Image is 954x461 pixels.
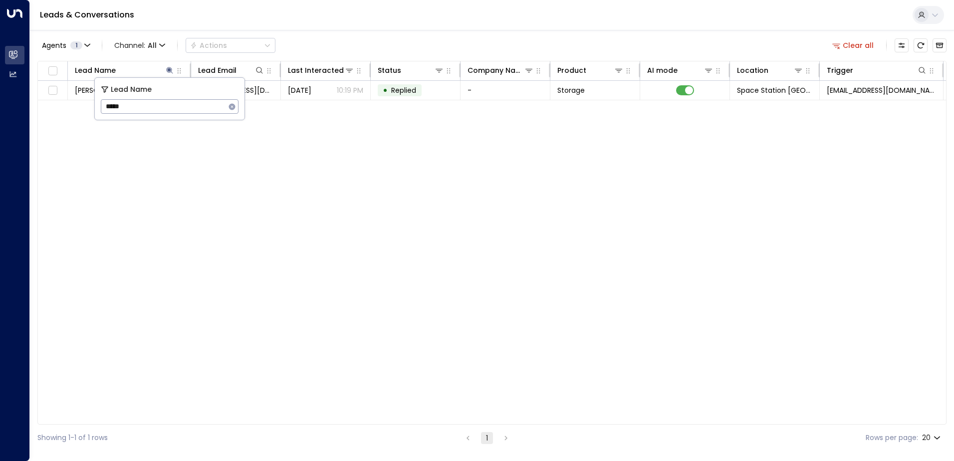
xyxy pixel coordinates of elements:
span: Lead Name [111,84,152,95]
span: Toggle select all [46,65,59,77]
div: Product [557,64,624,76]
span: Yesterday [288,85,311,95]
nav: pagination navigation [462,432,512,444]
span: Replied [391,85,416,95]
div: Status [378,64,401,76]
div: Lead Name [75,64,116,76]
button: Actions [186,38,275,53]
div: Status [378,64,444,76]
div: Actions [190,41,227,50]
span: Channel: [110,38,169,52]
span: leads@space-station.co.uk [827,85,936,95]
button: page 1 [481,432,493,444]
span: Space Station Solihull [737,85,812,95]
span: Toggle select row [46,84,59,97]
td: - [461,81,550,100]
span: Agents [42,42,66,49]
button: Archived Leads [933,38,947,52]
div: AI mode [647,64,714,76]
label: Rows per page: [866,433,918,443]
div: Trigger [827,64,927,76]
div: Lead Email [198,64,237,76]
button: Customize [895,38,909,52]
span: 1 [70,41,82,49]
div: Trigger [827,64,853,76]
div: Location [737,64,803,76]
a: Leads & Conversations [40,9,134,20]
button: Agents1 [37,38,94,52]
span: Satel Naik [75,85,130,95]
div: AI mode [647,64,678,76]
p: 10:19 PM [337,85,363,95]
button: Channel:All [110,38,169,52]
button: Clear all [828,38,878,52]
div: Product [557,64,586,76]
span: All [148,41,157,49]
div: Location [737,64,768,76]
div: Last Interacted [288,64,344,76]
div: Last Interacted [288,64,354,76]
span: Refresh [914,38,928,52]
span: Storage [557,85,585,95]
div: Company Name [468,64,524,76]
div: Button group with a nested menu [186,38,275,53]
div: Showing 1-1 of 1 rows [37,433,108,443]
div: Lead Name [75,64,175,76]
div: Lead Email [198,64,264,76]
div: • [383,82,388,99]
div: 20 [922,431,943,445]
div: Company Name [468,64,534,76]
